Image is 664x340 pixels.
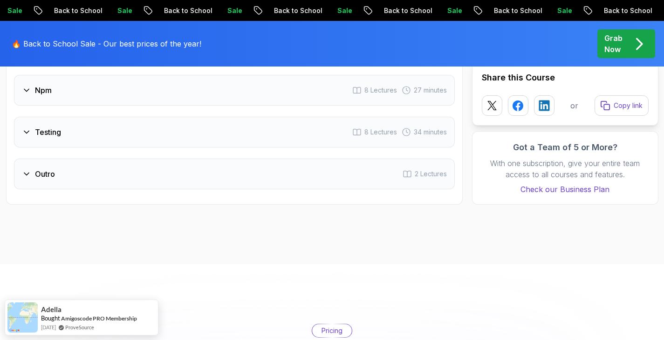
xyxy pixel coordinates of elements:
[439,6,469,15] p: Sale
[156,6,219,15] p: Back to School
[41,323,56,331] span: [DATE]
[41,314,60,322] span: Bought
[482,184,649,195] a: Check our Business Plan
[482,158,649,180] p: With one subscription, give your entire team access to all courses and features.
[266,6,329,15] p: Back to School
[14,75,455,106] button: Npm8 Lectures 27 minutes
[482,71,649,84] h2: Share this Course
[595,95,649,116] button: Copy link
[46,6,110,15] p: Back to School
[596,6,659,15] p: Back to School
[376,6,439,15] p: Back to School
[35,127,61,138] h3: Testing
[570,100,578,111] p: or
[604,33,623,55] p: Grab Now
[14,117,455,147] button: Testing8 Lectures 34 minutes
[364,127,397,137] span: 8 Lectures
[35,168,55,180] h3: Outro
[414,127,447,137] span: 34 minutes
[486,6,549,15] p: Back to School
[65,323,94,331] a: ProveSource
[482,141,649,154] h3: Got a Team of 5 or More?
[329,6,359,15] p: Sale
[7,302,38,333] img: provesource social proof notification image
[364,86,397,95] span: 8 Lectures
[549,6,579,15] p: Sale
[614,101,643,110] p: Copy link
[219,6,249,15] p: Sale
[414,86,447,95] span: 27 minutes
[35,85,52,96] h3: Npm
[322,326,342,335] p: Pricing
[14,159,455,189] button: Outro2 Lectures
[41,306,62,313] span: Adella
[415,169,447,179] span: 2 Lectures
[110,6,139,15] p: Sale
[12,38,201,49] p: 🔥 Back to School Sale - Our best prices of the year!
[61,315,137,322] a: Amigoscode PRO Membership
